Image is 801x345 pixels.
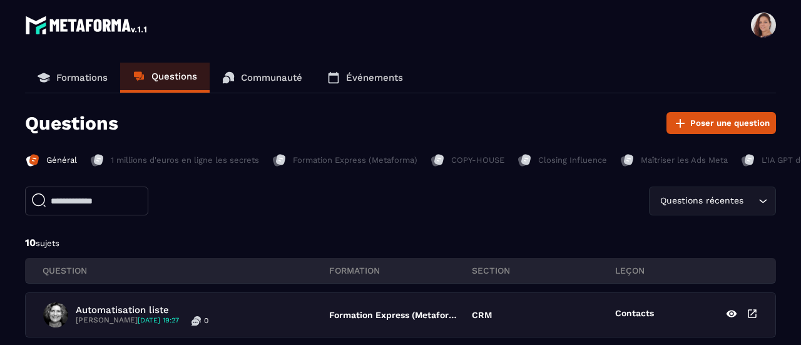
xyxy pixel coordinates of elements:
[293,155,417,166] p: Formation Express (Metaforma)
[76,316,179,326] p: [PERSON_NAME]
[615,265,758,276] p: leçon
[111,155,259,166] p: 1 millions d'euros en ligne les secrets
[430,153,445,168] img: formation-icon-inac.db86bb20.svg
[740,153,755,168] img: formation-icon-inac.db86bb20.svg
[346,72,403,83] p: Événements
[329,265,472,276] p: FORMATION
[241,72,302,83] p: Communauté
[25,63,120,93] a: Formations
[25,153,40,168] img: formation-icon-active.2ea72e5a.svg
[151,71,197,82] p: Questions
[666,112,776,134] button: Poser une question
[138,316,179,324] span: [DATE] 19:27
[76,304,208,316] p: Automatisation liste
[641,155,728,166] p: Maîtriser les Ads Meta
[517,153,532,168] img: formation-icon-inac.db86bb20.svg
[315,63,416,93] a: Événements
[620,153,635,168] img: formation-icon-inac.db86bb20.svg
[451,155,504,166] p: COPY-HOUSE
[746,194,755,208] input: Search for option
[25,13,149,38] img: logo
[272,153,287,168] img: formation-icon-inac.db86bb20.svg
[25,236,776,250] p: 10
[615,308,654,322] p: Contacts
[46,155,77,166] p: Général
[36,239,59,248] span: sujets
[329,310,459,320] p: Formation Express (Metaforma)
[25,112,118,134] p: Questions
[89,153,105,168] img: formation-icon-inac.db86bb20.svg
[210,63,315,93] a: Communauté
[472,310,492,320] p: CRM
[472,265,615,276] p: section
[204,316,208,326] p: 0
[538,155,607,166] p: Closing Influence
[657,194,746,208] span: Questions récentes
[43,265,329,276] p: QUESTION
[120,63,210,93] a: Questions
[649,187,776,215] div: Search for option
[56,72,108,83] p: Formations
